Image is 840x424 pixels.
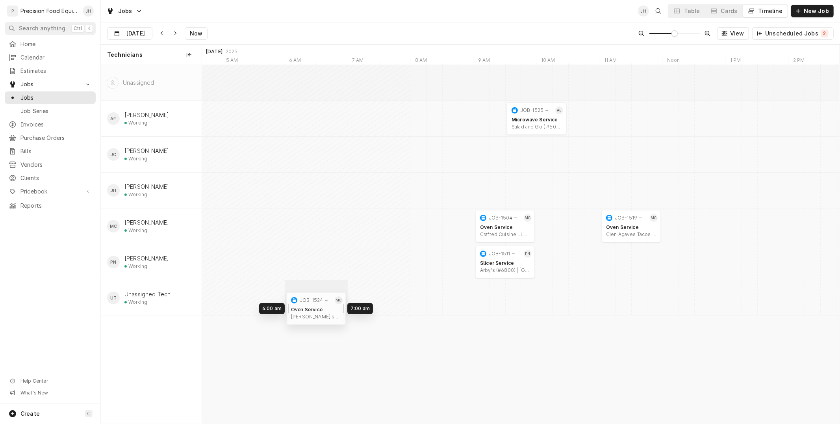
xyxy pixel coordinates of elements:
[650,214,658,222] div: Mike Caster's Avatar
[128,299,147,305] div: Working
[480,267,530,273] div: Arby's (#6800) | [GEOGRAPHIC_DATA], 85022
[20,202,92,210] span: Reports
[107,112,120,125] div: AE
[185,27,208,40] button: Now
[107,148,120,161] div: Jacob Cardenas's Avatar
[5,172,96,184] a: Clients
[758,7,783,15] div: Timeline
[600,57,621,66] div: 11 AM
[5,22,96,35] button: Search anythingCtrlK
[684,7,700,15] div: Table
[206,48,223,55] div: [DATE]
[107,292,120,304] div: Unassigned Tech's Avatar
[480,260,530,266] div: Slicer Service
[107,184,120,197] div: Jason Hertel's Avatar
[512,117,562,123] div: Microwave Service
[20,410,40,417] span: Create
[606,224,656,231] div: Oven Service
[5,78,96,91] a: Go to Jobs
[512,124,562,130] div: Salad and Go ( #50) | [GEOGRAPHIC_DATA]
[20,7,78,15] div: Precision Food Equipment LLC
[652,5,665,17] button: Open search
[520,107,543,113] div: JOB-1525
[83,6,94,17] div: Jason Hertel's Avatar
[555,106,563,114] div: Anthony Ellinger's Avatar
[5,145,96,158] a: Bills
[524,250,532,258] div: Pete Nielson's Avatar
[87,411,91,417] span: C
[20,94,92,102] span: Jobs
[555,106,563,114] div: AE
[5,132,96,144] a: Purchase Orders
[124,183,169,191] div: [PERSON_NAME]
[20,80,80,88] span: Jobs
[663,57,684,66] div: Noon
[802,7,831,15] span: New Job
[107,256,120,268] div: PN
[226,48,238,55] div: 2025
[5,51,96,64] a: Calendar
[103,5,146,17] a: Go to Jobs
[107,256,120,268] div: Pete Nielson's Avatar
[124,255,169,262] div: [PERSON_NAME]
[222,57,242,66] div: 5 AM
[74,25,82,32] span: Ctrl
[87,25,91,32] span: K
[348,57,368,66] div: 7 AM
[789,57,809,66] div: 2 PM
[20,188,80,195] span: Pricebook
[638,6,649,17] div: JH
[20,147,92,155] span: Bills
[20,161,92,169] span: Vendors
[123,79,154,87] div: Unassigned
[474,57,494,66] div: 9 AM
[124,111,169,119] div: [PERSON_NAME]
[5,199,96,212] a: Reports
[20,378,91,384] span: Help Center
[124,290,171,298] div: Unassigned Tech
[5,185,96,198] a: Go to Pricebook
[791,5,834,17] button: New Job
[107,292,120,304] div: UT
[107,27,152,40] button: [DATE]
[20,107,92,115] span: Job Series
[20,40,92,48] span: Home
[524,250,532,258] div: PN
[107,184,120,197] div: JH
[765,30,829,37] div: Unscheduled Jobs
[480,231,530,238] div: Crafted Cuisine LLC | [GEOGRAPHIC_DATA]
[20,54,92,61] span: Calendar
[5,387,96,398] a: Go to What's New
[726,57,745,66] div: 1 PM
[107,51,143,59] span: Technicians
[128,263,147,270] div: Working
[5,38,96,50] a: Home
[5,105,96,117] a: Job Series
[20,134,92,142] span: Purchase Orders
[20,121,92,128] span: Invoices
[5,118,96,131] a: Invoices
[411,57,431,66] div: 8 AM
[101,65,202,424] div: left
[5,65,96,77] a: Estimates
[107,220,120,232] div: MC
[717,27,749,40] button: View
[638,6,649,17] div: Jason Hertel's Avatar
[107,112,120,125] div: Anthony Ellinger's Avatar
[489,251,510,257] div: JOB-1511
[524,214,532,222] div: Mike Caster's Avatar
[124,147,169,155] div: [PERSON_NAME]
[524,214,532,222] div: MC
[5,158,96,171] a: Vendors
[118,7,132,15] span: Jobs
[20,174,92,182] span: Clients
[124,219,169,227] div: [PERSON_NAME]
[128,227,147,234] div: Working
[20,67,92,75] span: Estimates
[128,120,147,126] div: Working
[480,224,530,231] div: Oven Service
[721,7,738,15] div: Cards
[822,30,827,37] div: 2
[5,91,96,104] a: Jobs
[489,215,512,221] div: JOB-1504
